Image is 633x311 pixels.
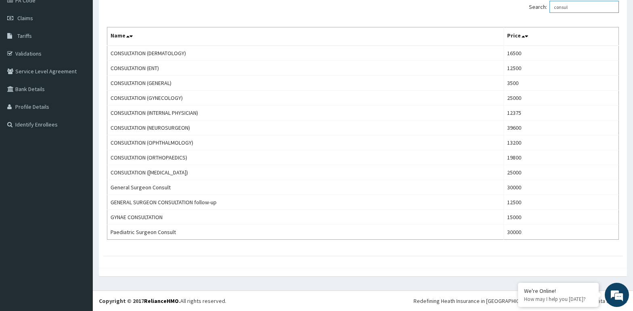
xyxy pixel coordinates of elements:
[107,180,504,195] td: General Surgeon Consult
[504,225,619,240] td: 30000
[99,297,180,305] strong: Copyright © 2017 .
[107,61,504,76] td: CONSULTATION (ENT)
[524,296,593,303] p: How may I help you today?
[17,32,32,39] span: Tariffs
[504,91,619,106] td: 25000
[107,195,504,210] td: GENERAL SURGEON CONSULTATION follow-up
[524,287,593,294] div: We're Online!
[107,91,504,106] td: CONSULTATION (GYNECOLOGY)
[504,61,619,76] td: 12500
[47,102,111,183] span: We're online!
[107,225,504,240] td: Paediatric Surgeon Consult
[504,165,619,180] td: 25000
[504,180,619,195] td: 30000
[107,46,504,61] td: CONSULTATION (DERMATOLOGY)
[504,106,619,120] td: 12375
[504,120,619,135] td: 39600
[504,76,619,91] td: 3500
[15,40,33,60] img: d_794563401_company_1708531726252_794563401
[529,1,619,13] label: Search:
[504,150,619,165] td: 19800
[504,195,619,210] td: 12500
[414,297,627,305] div: Redefining Heath Insurance in [GEOGRAPHIC_DATA] using Telemedicine and Data Science!
[93,290,633,311] footer: All rights reserved.
[504,46,619,61] td: 16500
[107,165,504,180] td: CONSULTATION ([MEDICAL_DATA])
[144,297,179,305] a: RelianceHMO
[4,220,154,248] textarea: Type your message and hit 'Enter'
[107,150,504,165] td: CONSULTATION (ORTHOPAEDICS)
[549,1,619,13] input: Search:
[107,135,504,150] td: CONSULTATION (OPHTHALMOLOGY)
[504,27,619,46] th: Price
[504,135,619,150] td: 13200
[107,106,504,120] td: CONSULTATION (INTERNAL PHYSICIAN)
[42,45,136,56] div: Chat with us now
[504,210,619,225] td: 15000
[107,120,504,135] td: CONSULTATION (NEUROSURGEON)
[107,27,504,46] th: Name
[17,15,33,22] span: Claims
[107,210,504,225] td: GYNAE CONSULTATION
[107,76,504,91] td: CONSULTATION (GENERAL)
[132,4,152,23] div: Minimize live chat window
